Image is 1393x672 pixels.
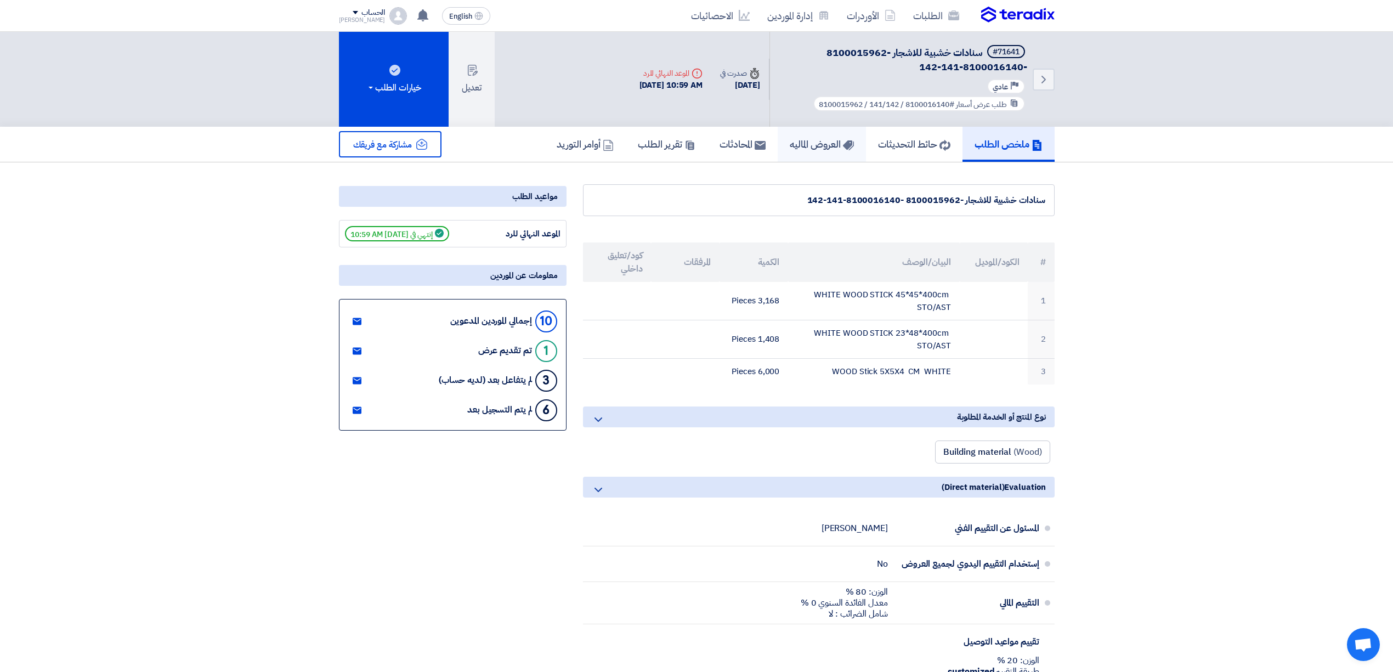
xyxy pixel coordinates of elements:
[439,375,532,386] div: لم يتفاعل بعد (لديه حساب)
[897,590,1039,616] div: التقييم المالي
[535,399,557,421] div: 6
[720,138,766,150] h5: المحادثات
[626,127,707,162] a: تقرير الطلب
[788,282,959,320] td: WHITE WOOD STICK 45*45*400cm STO/AST
[1013,445,1041,459] span: (Wood)
[638,138,695,150] h5: تقرير الطلب
[449,13,472,20] span: English
[339,265,567,286] div: معلومات عن الموردين
[557,138,614,150] h5: أوامر التوريد
[956,99,1007,110] span: طلب عرض أسعار
[535,340,557,362] div: 1
[592,194,1045,207] div: سنادات خشبية للاشجار -8100015962 -8100016140-141-142
[442,7,490,25] button: English
[801,586,888,597] div: الوزن: 80 %
[788,320,959,359] td: WHITE WOOD STICK 23*48*400cm STO/AST
[535,370,557,392] div: 3
[957,411,1045,423] span: نوع المنتج أو الخدمة المطلوبة
[758,3,838,29] a: إدارة الموردين
[801,608,888,619] div: شامل الضرائب : لا
[866,127,962,162] a: حائط التحديثات
[720,79,760,92] div: [DATE]
[1028,282,1054,320] td: 1
[981,7,1055,23] img: Teradix logo
[897,629,1039,655] div: تقييم مواعيد التوصيل
[826,45,1027,74] span: سنادات خشبية للاشجار -8100015962 -8100016140-141-142
[1028,320,1054,359] td: 2
[682,3,758,29] a: الاحصائيات
[366,81,421,94] div: خيارات الطلب
[1347,628,1380,661] div: Open chat
[878,138,950,150] h5: حائط التحديثات
[339,186,567,207] div: مواعيد الطلب
[801,597,888,608] div: معدل الفائدة السنوي 0 %
[993,48,1020,56] div: #71641
[783,45,1027,74] h5: سنادات خشبية للاشجار -8100015962 -8100016140-141-142
[545,127,626,162] a: أوامر التوريد
[720,320,788,359] td: 1,408 Pieces
[897,551,1039,577] div: إستخدام التقييم اليدوي لجميع العروض
[467,405,531,415] div: لم يتم التسجيل بعد
[651,242,720,282] th: المرفقات
[819,99,954,110] span: #8100016140 / 141/142 / 8100015962
[943,445,1011,459] span: Building material
[450,316,532,326] div: إجمالي الموردين المدعوين
[583,242,652,282] th: كود/تعليق داخلي
[993,82,1008,92] span: عادي
[1028,242,1054,282] th: #
[639,79,703,92] div: [DATE] 10:59 AM
[960,242,1028,282] th: الكود/الموديل
[962,127,1055,162] a: ملخص الطلب
[478,228,560,240] div: الموعد النهائي للرد
[339,17,386,23] div: [PERSON_NAME]
[345,226,449,241] span: إنتهي في [DATE] 10:59 AM
[727,655,1039,666] div: الوزن: 20 %
[720,282,788,320] td: 3,168 Pieces
[720,242,788,282] th: الكمية
[720,359,788,385] td: 6,000 Pieces
[1028,359,1054,385] td: 3
[942,481,1004,493] span: (Direct material)
[707,127,778,162] a: المحادثات
[897,515,1039,541] div: المسئول عن التقييم الفني
[975,138,1043,150] h5: ملخص الطلب
[639,67,703,79] div: الموعد النهائي للرد
[1004,481,1045,493] span: Evaluation
[478,346,532,356] div: تم تقديم عرض
[449,32,495,127] button: تعديل
[339,32,449,127] button: خيارات الطلب
[788,359,959,385] td: WOOD Stick 5X5X4 CM WHITE
[822,523,888,534] div: [PERSON_NAME]
[361,8,385,18] div: الحساب
[904,3,968,29] a: الطلبات
[790,138,854,150] h5: العروض الماليه
[535,310,557,332] div: 10
[778,127,866,162] a: العروض الماليه
[389,7,407,25] img: profile_test.png
[838,3,904,29] a: الأوردرات
[353,138,412,151] span: مشاركة مع فريقك
[788,242,959,282] th: البيان/الوصف
[720,67,760,79] div: صدرت في
[877,558,888,569] div: No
